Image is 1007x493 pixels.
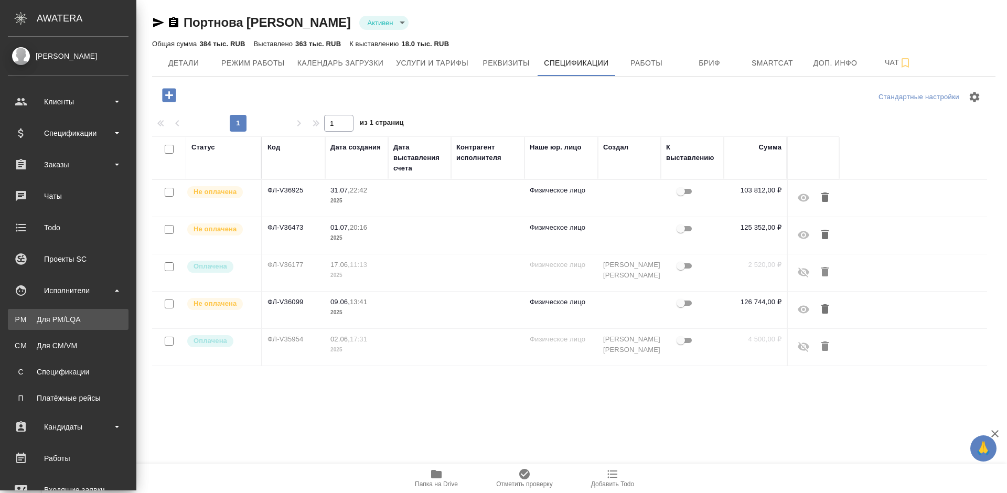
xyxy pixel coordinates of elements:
[191,142,215,153] div: Статус
[481,57,531,70] span: Реквизиты
[591,480,634,488] span: Добавить Todo
[393,142,446,174] div: Дата выставления счета
[603,142,628,153] div: Создал
[350,261,367,269] p: 11:13
[962,84,987,110] span: Настроить таблицу
[544,57,608,70] span: Спецификации
[598,329,661,366] td: [PERSON_NAME] [PERSON_NAME]
[199,40,245,48] p: 384 тыс. RUB
[158,57,209,70] span: Детали
[167,16,180,29] button: Скопировать ссылку
[974,437,992,459] span: 🙏
[13,340,123,351] div: Для CM/VM
[13,367,123,377] div: Спецификации
[295,40,341,48] p: 363 тыс. RUB
[152,40,199,48] p: Общая сумма
[456,142,519,163] div: Контрагент исполнителя
[262,254,325,291] td: ФЛ-V36177
[262,292,325,328] td: ФЛ-V36099
[184,15,351,29] a: Портнова [PERSON_NAME]
[194,187,237,197] p: Не оплачена
[360,116,404,132] span: из 1 страниц
[873,56,924,69] span: Чат
[729,334,781,345] p: 4 500,00 ₽
[8,125,128,141] div: Спецификации
[8,157,128,173] div: Заказы
[816,185,834,210] button: Удалить
[598,254,661,291] td: [PERSON_NAME] [PERSON_NAME]
[530,222,593,233] p: Физическое лицо
[194,261,227,272] p: Оплачена
[8,251,128,267] div: Проекты SC
[13,314,123,325] div: Для PM/LQA
[221,57,285,70] span: Режим работы
[415,480,458,488] span: Папка на Drive
[254,40,296,48] p: Выставлено
[13,393,123,403] div: Платёжные рейсы
[350,223,367,231] p: 20:16
[194,224,237,234] p: Не оплачена
[330,261,350,269] p: 17.06,
[8,94,128,110] div: Клиенты
[330,223,350,231] p: 01.07,
[810,57,861,70] span: Доп. инфо
[330,307,383,318] p: 2025
[876,89,962,105] div: split button
[3,215,134,241] a: Todo
[899,57,912,69] svg: Подписаться
[8,451,128,466] div: Работы
[262,217,325,254] td: ФЛ-V36473
[330,335,350,343] p: 02.06,
[530,297,593,307] p: Физическое лицо
[530,260,593,270] p: Физическое лицо
[267,142,280,153] div: Код
[37,8,136,29] div: AWATERA
[496,480,552,488] span: Отметить проверку
[350,335,367,343] p: 17:31
[365,18,397,27] button: Активен
[530,334,593,345] p: Физическое лицо
[194,298,237,309] p: Не оплачена
[330,345,383,355] p: 2025
[816,334,834,359] button: Удалить
[396,57,468,70] span: Услуги и тарифы
[666,142,719,163] div: К выставлению
[729,297,781,307] p: 126 744,00 ₽
[530,185,593,196] p: Физическое лицо
[297,57,384,70] span: Календарь загрузки
[816,260,834,285] button: Удалить
[3,246,134,272] a: Проекты SC
[729,260,781,270] p: 2 520,00 ₽
[262,180,325,217] td: ФЛ-V36925
[970,435,997,462] button: 🙏
[480,464,569,493] button: Отметить проверку
[684,57,735,70] span: Бриф
[3,183,134,209] a: Чаты
[747,57,798,70] span: Smartcat
[401,40,449,48] p: 18.0 тыс. RUB
[729,222,781,233] p: 125 352,00 ₽
[330,270,383,281] p: 2025
[816,297,834,322] button: Удалить
[330,298,350,306] p: 09.06,
[194,336,227,346] p: Оплачена
[330,142,381,153] div: Дата создания
[350,298,367,306] p: 13:41
[262,329,325,366] td: ФЛ-V35954
[155,84,184,106] button: Добавить оплату
[349,40,401,48] p: К выставлению
[8,220,128,235] div: Todo
[8,188,128,204] div: Чаты
[392,464,480,493] button: Папка на Drive
[330,186,350,194] p: 31.07,
[8,388,128,409] a: ППлатёжные рейсы
[8,309,128,330] a: PMДля PM/LQA
[8,283,128,298] div: Исполнители
[622,57,672,70] span: Работы
[8,361,128,382] a: ССпецификации
[8,50,128,62] div: [PERSON_NAME]
[152,16,165,29] button: Скопировать ссылку для ЯМессенджера
[530,142,582,153] div: Наше юр. лицо
[359,16,409,30] div: Активен
[330,196,383,206] p: 2025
